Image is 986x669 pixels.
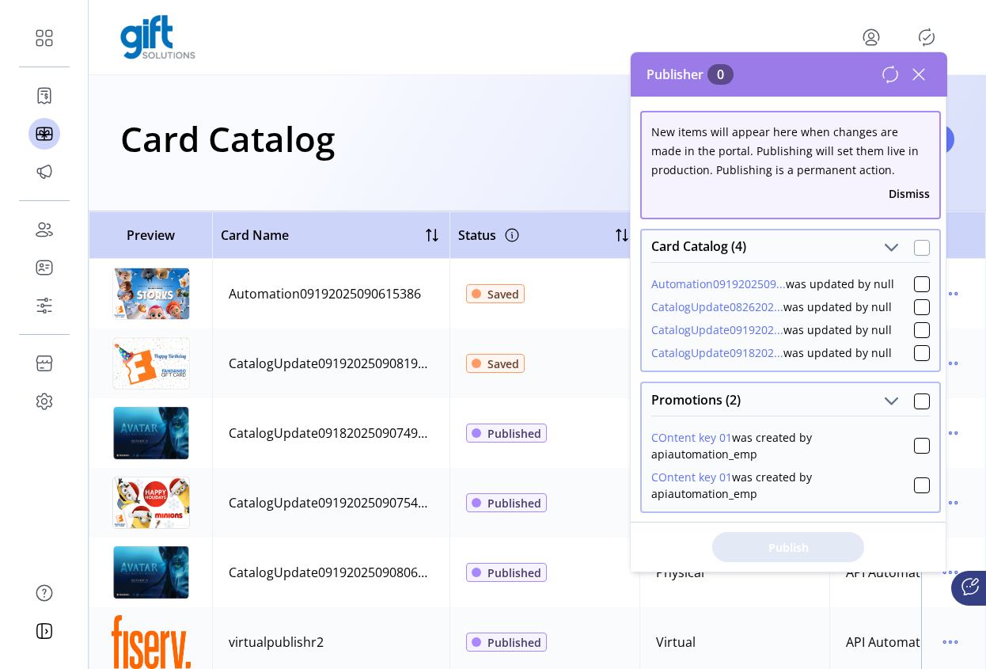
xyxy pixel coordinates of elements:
button: menu [938,629,963,655]
button: Publisher Panel [914,25,939,50]
div: Physical [656,563,704,582]
span: Card Name [221,226,289,245]
span: Published [487,495,541,511]
button: Card Catalog (4) [880,237,902,259]
span: Card Catalog (4) [651,240,746,253]
button: menu [938,560,963,585]
h1: Card Catalog [120,111,335,166]
div: Status [458,222,521,248]
img: preview [112,476,191,530]
button: menu [859,25,884,50]
span: Published [487,564,541,581]
div: API Automation [846,563,939,582]
button: Promotions (2) [880,390,902,412]
div: was updated by null [651,344,892,361]
img: preview [112,545,191,599]
button: menu [938,281,963,306]
button: menu [938,490,963,515]
button: menu [938,420,963,446]
div: CatalogUpdate09192025090806858 [229,563,434,582]
div: was updated by null [651,276,894,292]
div: virtualpublishr2 [229,633,324,652]
span: New items will appear here when changes are made in the portal. Publishing will set them live in ... [651,124,919,177]
img: preview [112,615,191,669]
img: preview [112,267,191,321]
div: API Automation [846,633,939,652]
div: was created by apiautomation_emp [651,429,914,462]
div: was updated by null [651,298,892,315]
div: Virtual [656,633,696,652]
span: Published [487,425,541,442]
button: CatalogUpdate0919202... [651,321,783,338]
div: Automation09192025090615386 [229,284,421,303]
span: Publisher [647,65,734,84]
div: CatalogUpdate09182025090749436 [229,424,434,443]
span: Promotions (2) [651,393,741,406]
img: logo [120,15,195,59]
button: Automation0919202509... [651,276,786,292]
div: was updated by null [651,321,892,338]
span: 0 [707,64,734,85]
button: Dismiss [889,185,930,202]
button: COntent key 01 [651,429,732,446]
div: CatalogUpdate09192025090819454 [229,354,434,373]
span: Saved [487,286,519,302]
button: CatalogUpdate0918202... [651,344,783,361]
span: Preview [97,226,204,245]
img: preview [112,406,191,460]
div: CatalogUpdate09192025090754194 [229,493,434,512]
img: preview [112,336,191,390]
span: Published [487,634,541,651]
button: menu [938,351,963,376]
button: COntent key 01 [651,469,732,485]
button: CatalogUpdate0826202... [651,298,783,315]
div: was created by apiautomation_emp [651,469,914,502]
span: Saved [487,355,519,372]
